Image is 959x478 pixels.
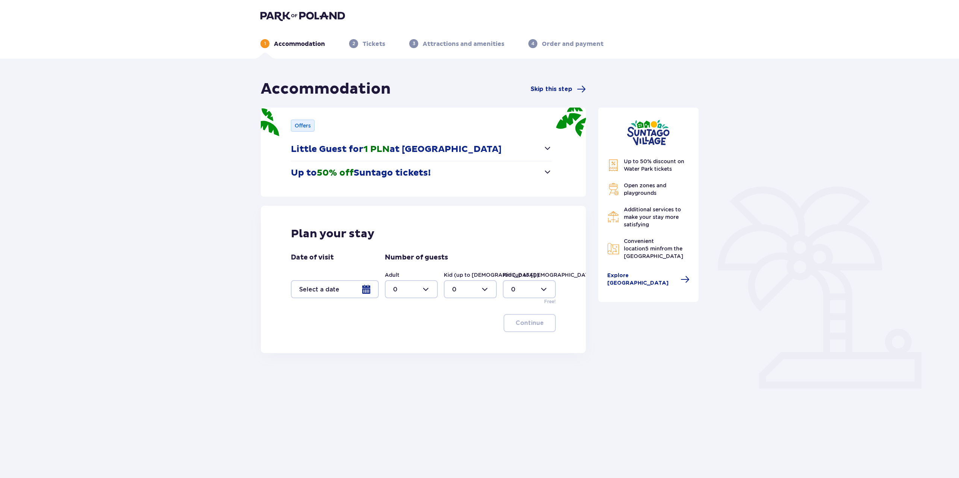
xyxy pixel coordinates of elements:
[607,159,619,171] img: Discount Icon
[624,238,683,259] span: Convenient location from the [GEOGRAPHIC_DATA]
[264,40,266,47] p: 1
[624,182,666,196] span: Open zones and playgrounds
[274,40,325,48] p: Accommodation
[363,144,390,155] span: 1 PLN
[531,85,586,94] a: Skip this step
[645,246,660,252] span: 5 min
[624,206,681,228] span: Additional services to make your stay more satisfying
[291,253,334,262] p: Date of visit
[607,243,619,255] img: Map Icon
[531,85,572,93] span: Skip this step
[607,211,619,223] img: Restaurant Icon
[260,39,325,48] div: 1Accommodation
[504,314,556,332] button: Continue
[291,144,502,155] p: Little Guest for at [GEOGRAPHIC_DATA]
[363,40,385,48] p: Tickets
[385,253,448,262] p: Number of guests
[542,40,604,48] p: Order and payment
[544,298,556,305] p: Free!
[260,11,345,21] img: Park of Poland logo
[291,138,552,161] button: Little Guest for1 PLNat [GEOGRAPHIC_DATA]
[291,227,375,241] p: Plan your stay
[528,39,604,48] div: 4Order and payment
[607,272,676,287] span: Explore [GEOGRAPHIC_DATA]
[295,122,311,129] p: Offers
[413,40,415,47] p: 3
[444,271,539,279] label: Kid (up to [DEMOGRAPHIC_DATA].)
[503,271,598,279] label: Kid (up to [DEMOGRAPHIC_DATA].)
[317,167,354,179] span: 50% off
[385,271,399,279] label: Adult
[352,40,355,47] p: 2
[291,167,431,179] p: Up to Suntago tickets!
[531,40,534,47] p: 4
[291,161,552,185] button: Up to50% offSuntago tickets!
[349,39,385,48] div: 2Tickets
[423,40,504,48] p: Attractions and amenities
[624,158,684,172] span: Up to 50% discount on Water Park tickets
[607,272,690,287] a: Explore [GEOGRAPHIC_DATA]
[627,120,670,146] img: Suntago Village
[607,183,619,195] img: Grill Icon
[261,80,391,99] h1: Accommodation
[516,319,544,327] p: Continue
[409,39,504,48] div: 3Attractions and amenities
